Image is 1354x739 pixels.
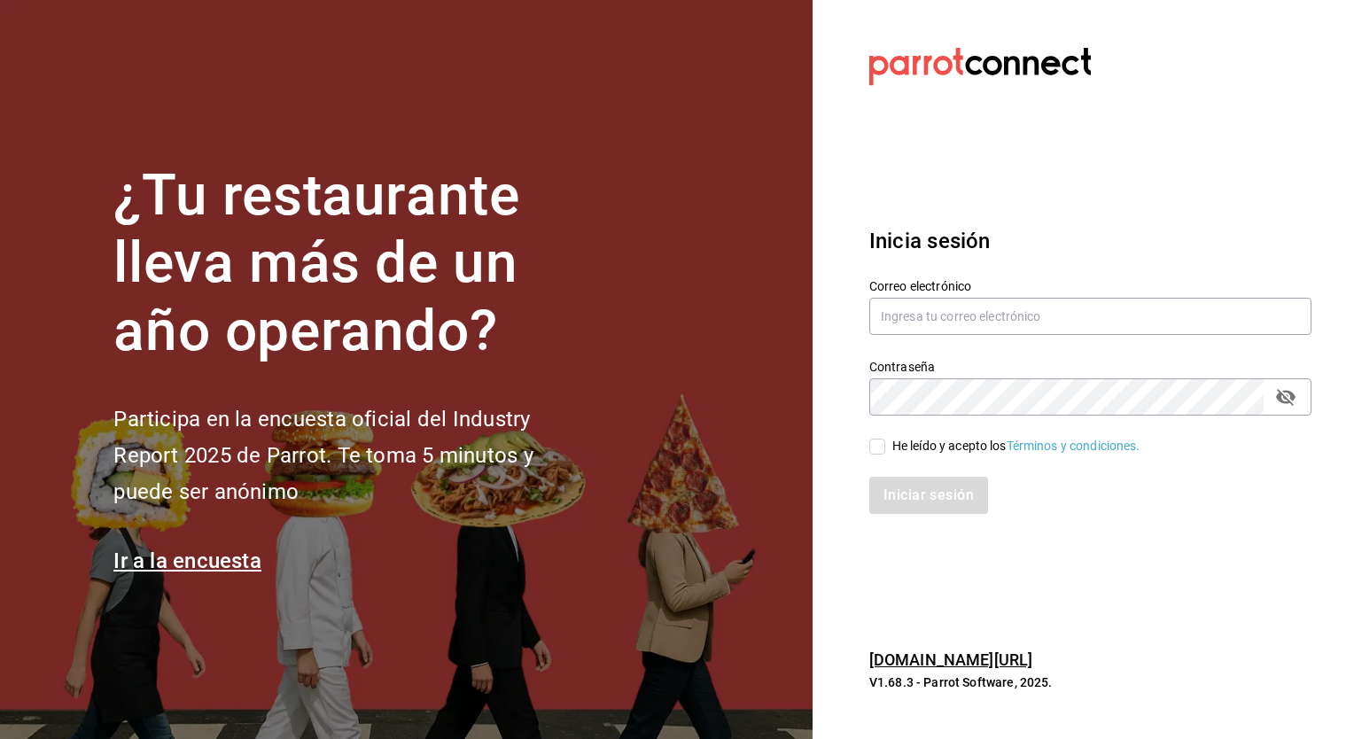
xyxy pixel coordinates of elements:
h1: ¿Tu restaurante lleva más de un año operando? [113,162,592,366]
div: He leído y acepto los [892,437,1140,455]
h3: Inicia sesión [869,225,1311,257]
label: Contraseña [869,360,1311,372]
button: passwordField [1271,382,1301,412]
a: Términos y condiciones. [1007,439,1140,453]
a: Ir a la encuesta [113,548,261,573]
input: Ingresa tu correo electrónico [869,298,1311,335]
h2: Participa en la encuesta oficial del Industry Report 2025 de Parrot. Te toma 5 minutos y puede se... [113,401,592,510]
label: Correo electrónico [869,279,1311,292]
p: V1.68.3 - Parrot Software, 2025. [869,673,1311,691]
a: [DOMAIN_NAME][URL] [869,650,1032,669]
